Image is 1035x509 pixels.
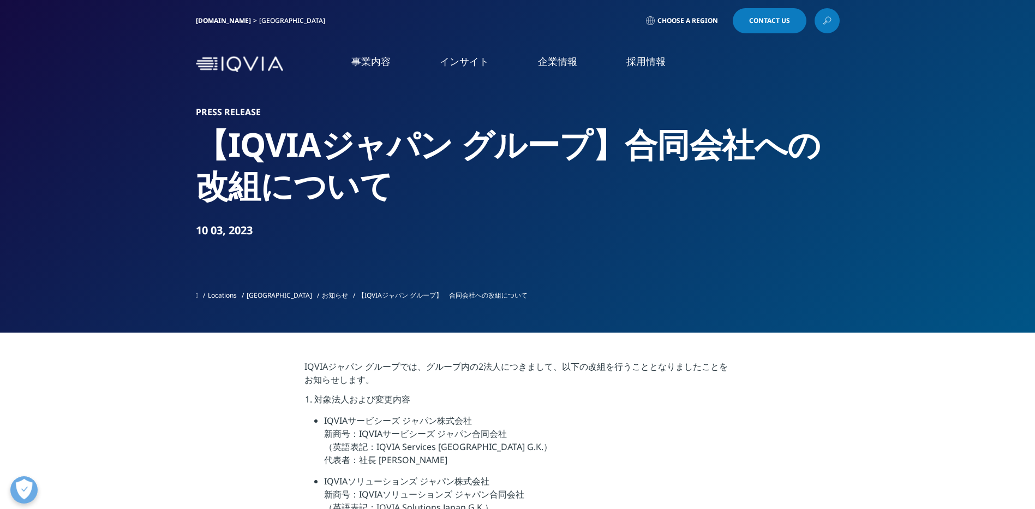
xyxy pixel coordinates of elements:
nav: Primary [288,38,840,90]
span: Choose a Region [657,16,718,25]
a: インサイト [440,55,489,68]
a: [DOMAIN_NAME] [196,16,251,25]
a: お知らせ [322,291,348,300]
li: 対象法人および変更内容 [314,393,731,414]
h1: Press Release [196,106,840,117]
span: 【IQVIAジャパン グループ】 合同会社への改組について [358,291,528,300]
div: 10 03, 2023 [196,223,840,238]
span: Contact Us [749,17,790,24]
p: IQVIAジャパン グループでは、グループ内の2法人につきまして、以下の改組を行うこととなりましたことをお知らせします。 [304,360,731,393]
h2: 【IQVIAジャパン グループ】合同会社への改組について [196,124,840,206]
button: 優先設定センターを開く [10,476,38,504]
a: [GEOGRAPHIC_DATA] [247,291,312,300]
a: Contact Us [733,8,806,33]
div: [GEOGRAPHIC_DATA] [259,16,330,25]
a: 企業情報 [538,55,577,68]
a: Locations [208,291,237,300]
li: IQVIAサービシーズ ジャパン株式会社 新商号：IQVIAサービシーズ ジャパン合同会社 （英語表記：IQVIA Services [GEOGRAPHIC_DATA] G.K.） 代表者：社長... [324,414,731,475]
a: 採用情報 [626,55,666,68]
a: 事業内容 [351,55,391,68]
